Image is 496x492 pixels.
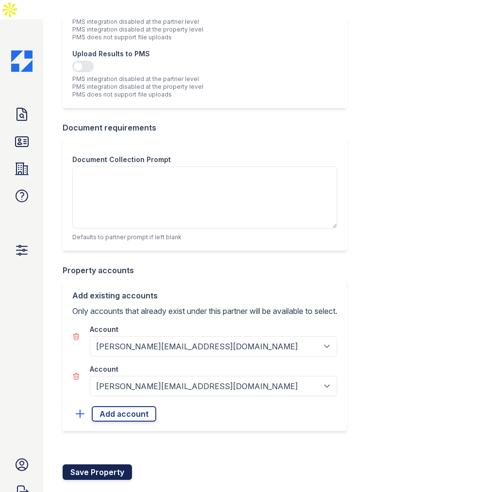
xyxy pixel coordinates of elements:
a: Add account [92,406,156,422]
div: Document requirements [63,122,355,133]
div: Add existing accounts [72,290,337,301]
div: PMS integration disabled at the property level [72,26,337,33]
div: Property accounts [63,264,355,276]
label: Account [90,364,118,374]
div: PMS integration disabled at the partner level [72,75,337,83]
label: Document Collection Prompt [72,155,171,164]
div: PMS does not support file uploads [72,91,337,98]
p: Only accounts that already exist under this partner will be available to select. [72,305,337,317]
div: PMS does not support file uploads [72,33,337,41]
button: Save Property [63,464,132,480]
img: CE_Icon_Blue-c292c112584629df590d857e76928e9f676e5b41ef8f769ba2f05ee15b207248.png [11,50,33,72]
div: PMS integration disabled at the partner level [72,18,337,26]
div: PMS integration disabled at the property level [72,83,337,91]
div: Defaults to partner prompt if left blank [72,233,337,241]
label: Account [90,325,118,334]
label: Upload Results to PMS [72,49,150,59]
